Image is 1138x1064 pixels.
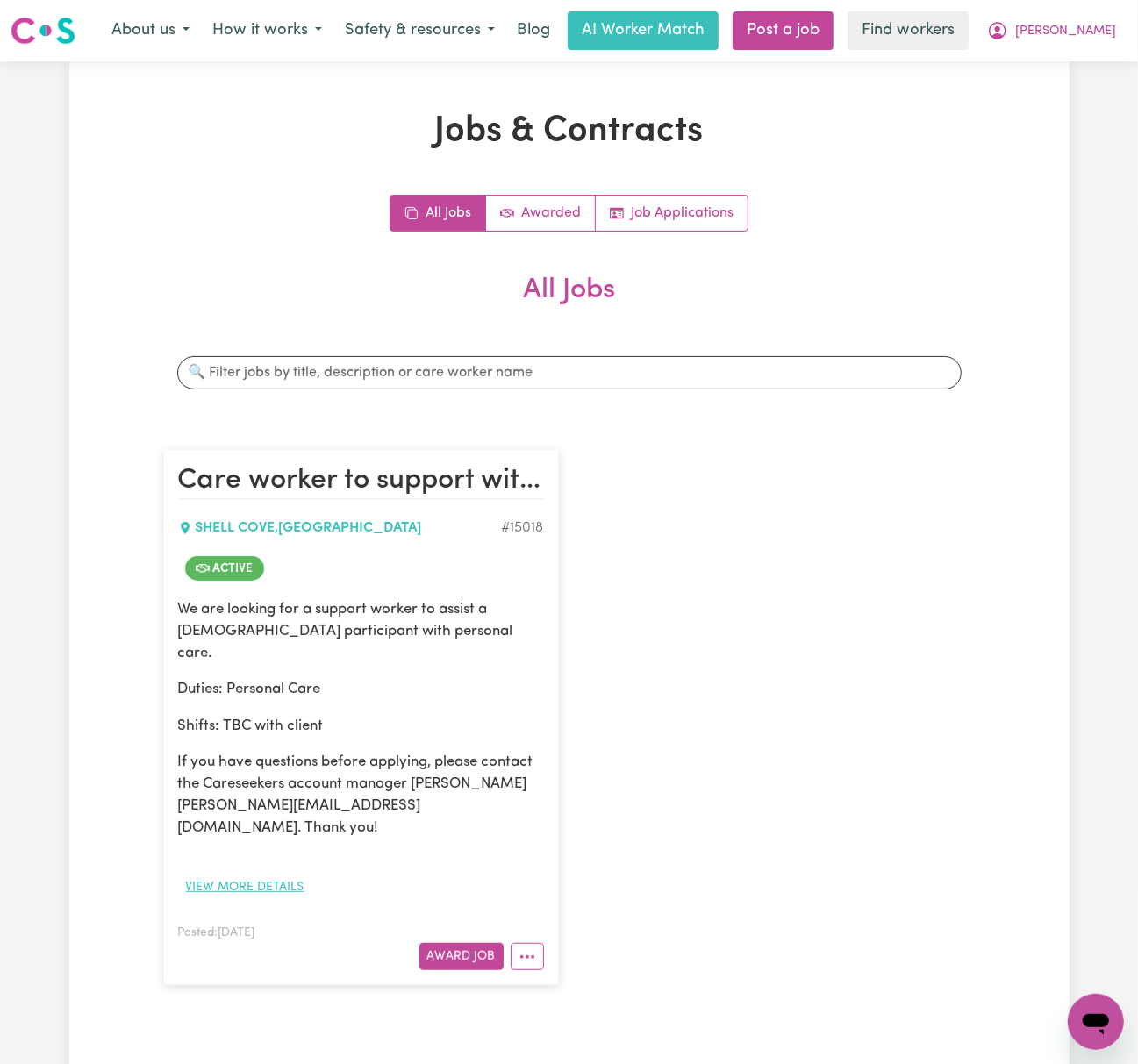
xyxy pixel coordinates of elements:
[178,678,544,700] p: Duties: Personal Care
[163,274,976,335] h2: All Jobs
[506,11,561,50] a: Blog
[333,12,506,49] button: Safety & resources
[11,11,75,51] a: Careseekers logo
[178,874,312,901] button: View more details
[390,196,486,231] a: All jobs
[178,751,544,839] p: If you have questions before applying, please contact the Careseekers account manager [PERSON_NAM...
[178,598,544,665] p: We are looking for a support worker to assist a [DEMOGRAPHIC_DATA] participant with personal care.
[502,518,544,539] div: Job ID #15018
[419,943,504,970] button: Award Job
[100,12,201,49] button: About us
[163,111,976,153] h1: Jobs & Contracts
[201,12,333,49] button: How it works
[486,196,596,231] a: Active jobs
[733,11,834,50] a: Post a job
[848,11,969,50] a: Find workers
[596,196,748,231] a: Job applications
[976,12,1127,49] button: My Account
[178,464,544,499] h2: Care worker to support with Personal Care in Shell Cove
[11,15,75,46] img: Careseekers logo
[511,943,544,970] button: More options
[177,356,962,389] input: 🔍 Filter jobs by title, description or care worker name
[1068,994,1124,1050] iframe: Button to launch messaging window
[185,556,264,581] span: Job is active
[178,927,255,939] span: Posted: [DATE]
[178,715,544,737] p: Shifts: TBC with client
[568,11,719,50] a: AI Worker Match
[178,518,502,539] div: SHELL COVE , [GEOGRAPHIC_DATA]
[1015,22,1116,41] span: [PERSON_NAME]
